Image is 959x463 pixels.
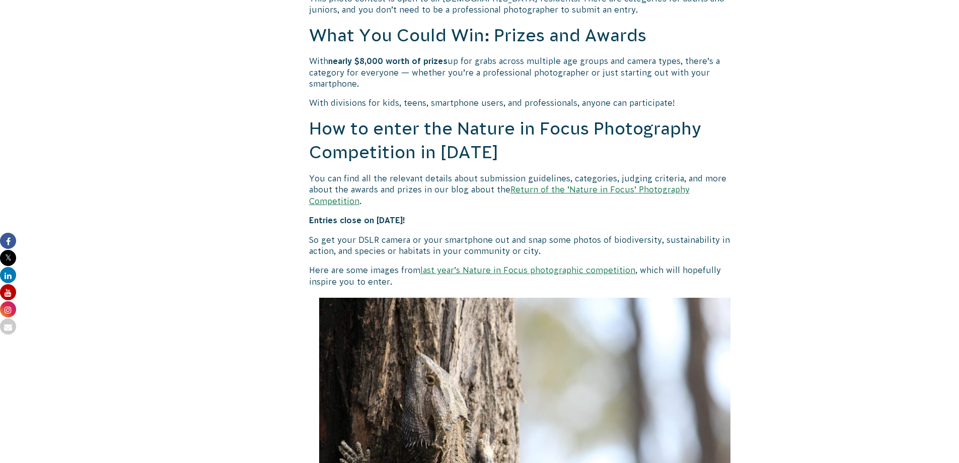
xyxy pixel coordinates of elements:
a: Return of the ‘Nature in Focus’ Photography Competition [309,185,690,205]
p: Here are some images from , which will hopefully inspire you to enter. [309,264,741,287]
h2: How to enter the Nature in Focus Photography Competition in [DATE] [309,117,741,165]
strong: Entries close on [DATE]! [309,216,405,225]
h2: What You Could Win: Prizes and Awards [309,24,741,48]
p: With up for grabs across multiple age groups and camera types, there’s a category for everyone — ... [309,55,741,89]
p: With divisions for kids, teens, smartphone users, and professionals, anyone can participate! [309,97,741,108]
a: last year’s Nature in Focus photographic competition [420,266,635,275]
p: So get your DSLR camera or your smartphone out and snap some photos of biodiversity, sustainabili... [309,234,741,257]
strong: nearly $8,000 worth of prizes [328,56,448,65]
p: You can find all the relevant details about submission guidelines, categories, judging criteria, ... [309,173,741,207]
